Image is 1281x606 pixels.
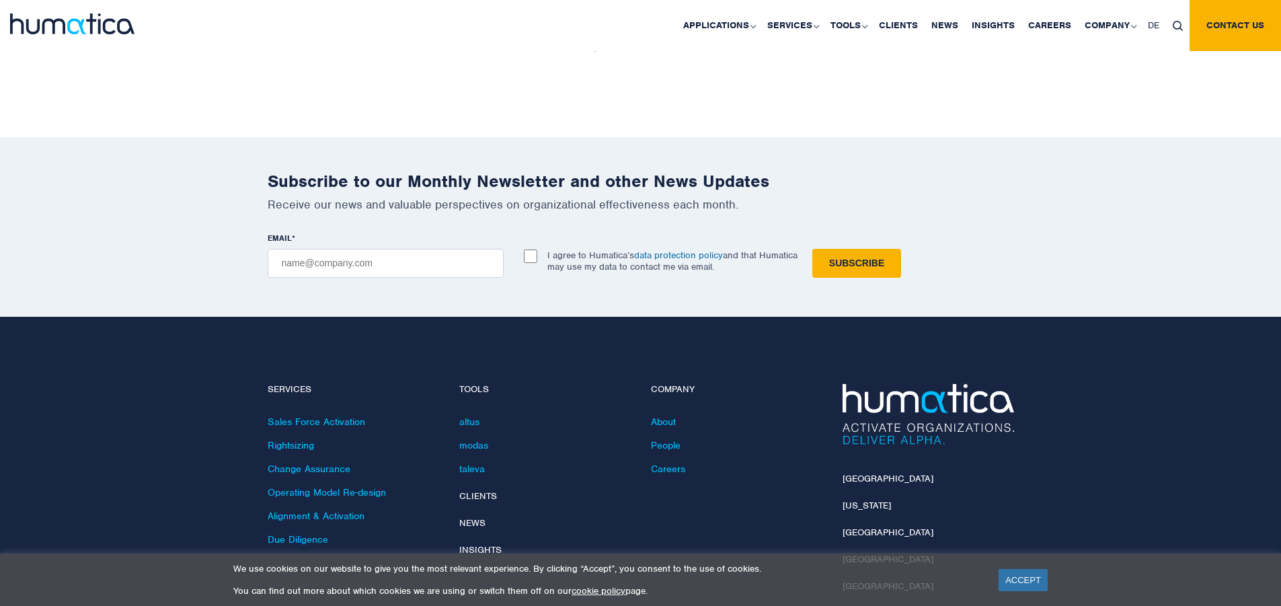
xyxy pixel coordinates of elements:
input: Subscribe [812,249,901,278]
span: DE [1148,20,1159,31]
h4: Tools [459,384,631,395]
p: You can find out more about which cookies we are using or switch them off on our page. [233,585,982,597]
a: [GEOGRAPHIC_DATA] [843,527,933,538]
a: About [651,416,676,428]
a: Sales Force Activation [268,416,365,428]
input: I agree to Humatica’sdata protection policyand that Humatica may use my data to contact me via em... [524,250,537,263]
h2: Subscribe to our Monthly Newsletter and other News Updates [268,171,1014,192]
a: People [651,439,681,451]
h4: Company [651,384,822,395]
p: We use cookies on our website to give you the most relevant experience. By clicking “Accept”, you... [233,563,982,574]
a: [GEOGRAPHIC_DATA] [843,473,933,484]
a: News [459,517,486,529]
img: search_icon [1173,21,1183,31]
img: Humatica [843,384,1014,445]
a: Due Diligence [268,533,328,545]
a: Operating Model Re-design [268,486,386,498]
a: Insights [459,544,502,556]
a: Alignment & Activation [268,510,364,522]
span: EMAIL [268,233,292,243]
a: Clients [459,490,497,502]
input: name@company.com [268,249,504,278]
a: Careers [651,463,685,475]
a: modas [459,439,488,451]
a: [US_STATE] [843,500,891,511]
a: Rightsizing [268,439,314,451]
a: Change Assurance [268,463,350,475]
a: cookie policy [572,585,625,597]
p: I agree to Humatica’s and that Humatica may use my data to contact me via email. [547,250,798,272]
h4: Services [268,384,439,395]
a: data protection policy [634,250,723,261]
a: altus [459,416,479,428]
p: Receive our news and valuable perspectives on organizational effectiveness each month. [268,197,1014,212]
a: ACCEPT [999,569,1048,591]
a: taleva [459,463,485,475]
img: logo [10,13,134,34]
